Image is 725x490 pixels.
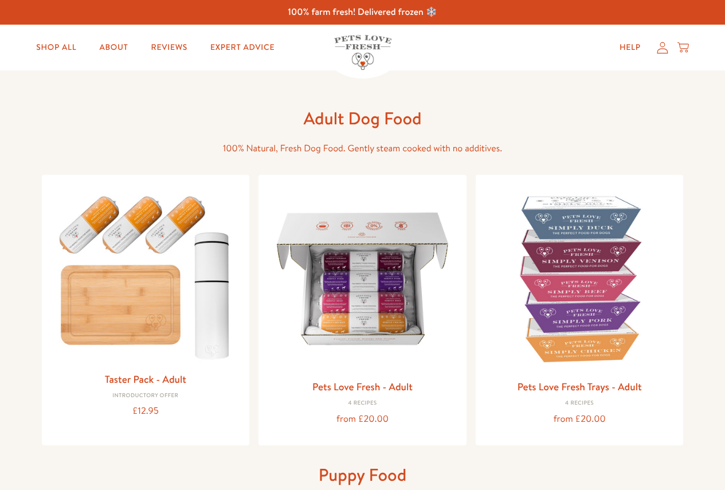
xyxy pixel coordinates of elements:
a: Pets Love Fresh Trays - Adult [518,379,642,394]
div: £12.95 [51,403,241,419]
div: 4 Recipes [485,400,675,407]
img: Pets Love Fresh - Adult [268,184,457,374]
a: Shop All [27,36,85,59]
h1: Adult Dog Food [179,107,546,130]
a: Pets Love Fresh - Adult [312,379,413,394]
div: Introductory Offer [51,393,241,399]
a: Taster Pack - Adult [105,372,186,386]
a: About [90,36,137,59]
span: 100% Natural, Fresh Dog Food. Gently steam cooked with no additives. [223,142,502,155]
img: Taster Pack - Adult [51,184,241,366]
a: Expert Advice [201,36,284,59]
div: from £20.00 [485,411,675,427]
a: Reviews [142,36,197,59]
div: 4 Recipes [268,400,457,407]
h1: Puppy Food [179,464,546,486]
img: Pets Love Fresh [334,35,391,70]
img: Pets Love Fresh Trays - Adult [485,184,675,374]
a: Help [610,36,650,59]
div: from £20.00 [268,411,457,427]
